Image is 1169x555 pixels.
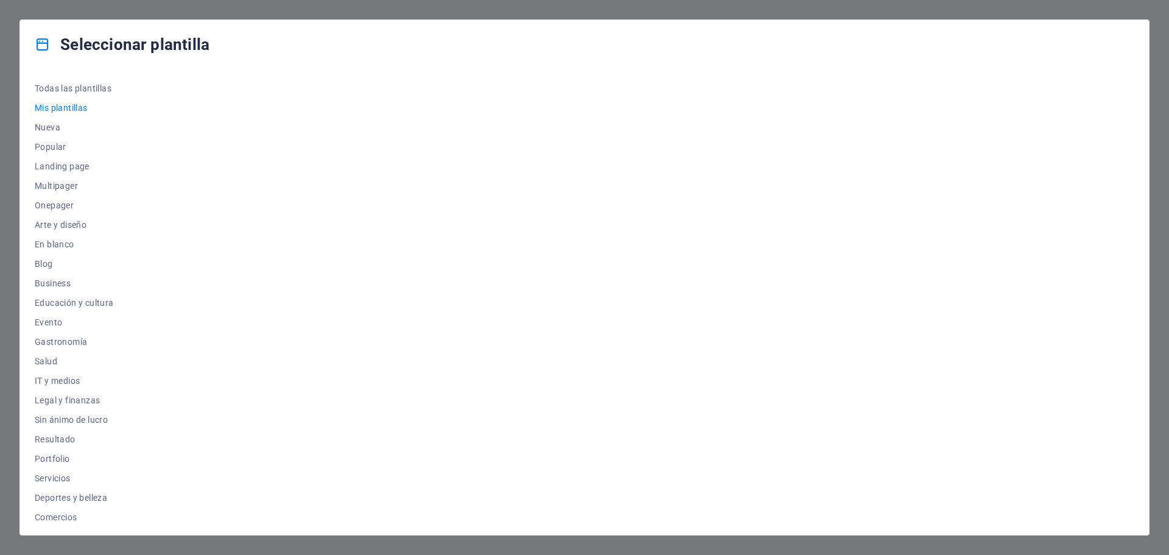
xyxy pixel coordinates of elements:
span: Comercios [35,512,114,522]
span: Arte y diseño [35,220,114,230]
span: Todas las plantillas [35,83,114,93]
button: Evento [35,313,114,332]
button: Arte y diseño [35,215,114,235]
button: Deportes y belleza [35,488,114,507]
span: Blog [35,259,114,269]
span: Mis plantillas [35,103,114,113]
button: Nueva [35,118,114,137]
button: Onepager [35,196,114,215]
button: Servicios [35,468,114,488]
span: Sin ánimo de lucro [35,415,114,425]
span: Popular [35,142,114,152]
button: Resultado [35,430,114,449]
span: En blanco [35,239,114,249]
button: Multipager [35,176,114,196]
span: Multipager [35,181,114,191]
button: Business [35,274,114,293]
button: Portfolio [35,449,114,468]
span: Nueva [35,122,114,132]
button: Landing page [35,157,114,176]
button: Mis plantillas [35,98,114,118]
span: Educación y cultura [35,298,114,308]
span: IT y medios [35,376,114,386]
span: Resultado [35,434,114,444]
button: Legal y finanzas [35,391,114,410]
span: Legal y finanzas [35,395,114,405]
button: Popular [35,137,114,157]
span: Portfolio [35,454,114,464]
button: Gastronomía [35,332,114,352]
button: Sin ánimo de lucro [35,410,114,430]
span: Gastronomía [35,337,114,347]
span: Servicios [35,473,114,483]
button: En blanco [35,235,114,254]
button: Salud [35,352,114,371]
button: Todas las plantillas [35,79,114,98]
span: Evento [35,317,114,327]
span: Business [35,278,114,288]
button: Educación y cultura [35,293,114,313]
span: Deportes y belleza [35,493,114,503]
span: Salud [35,356,114,366]
span: Landing page [35,161,114,171]
button: Blog [35,254,114,274]
span: Onepager [35,200,114,210]
button: Comercios [35,507,114,527]
button: IT y medios [35,371,114,391]
h4: Seleccionar plantilla [35,35,209,54]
